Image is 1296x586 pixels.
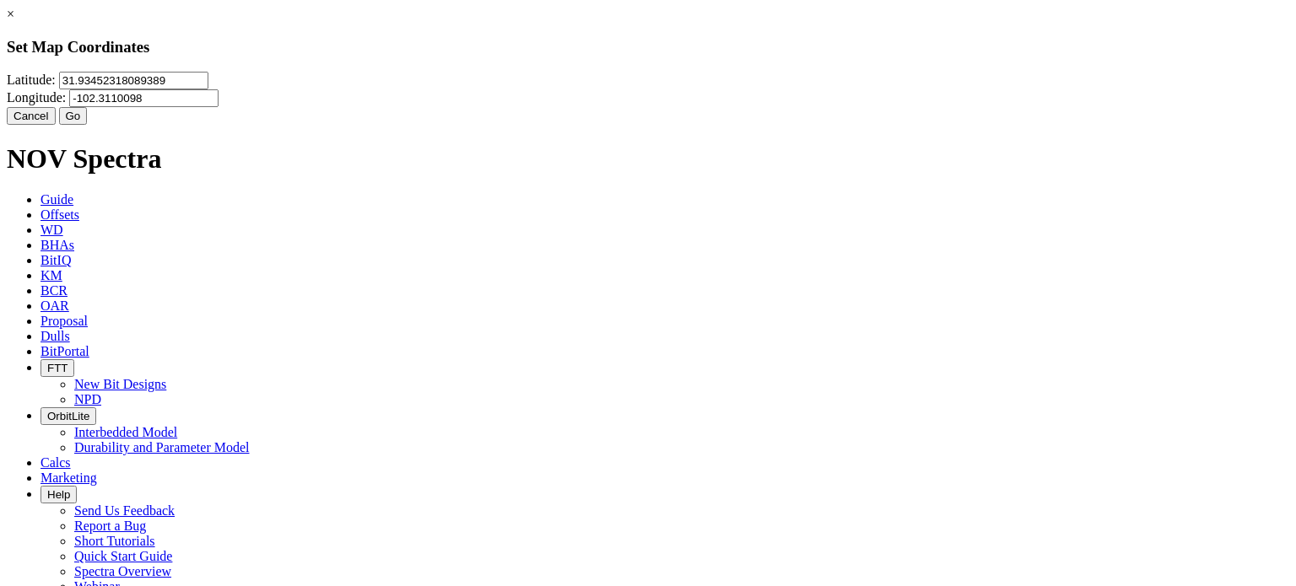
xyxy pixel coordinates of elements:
a: Spectra Overview [74,564,171,578]
span: BCR [40,283,67,298]
span: BHAs [40,238,74,252]
a: Durability and Parameter Model [74,440,250,454]
span: Calcs [40,455,71,470]
h1: NOV Spectra [7,143,1289,175]
span: OrbitLite [47,410,89,422]
span: Marketing [40,470,97,485]
span: Proposal [40,314,88,328]
a: Interbedded Model [74,425,177,439]
button: Cancel [7,107,56,125]
span: Dulls [40,329,70,343]
span: WD [40,223,63,237]
span: KM [40,268,62,282]
span: BitIQ [40,253,71,267]
a: Quick Start Guide [74,549,172,563]
a: New Bit Designs [74,377,166,391]
a: × [7,7,14,21]
span: OAR [40,298,69,313]
span: Offsets [40,207,79,222]
h3: Set Map Coordinates [7,38,1289,56]
span: Guide [40,192,73,207]
button: Go [59,107,88,125]
span: FTT [47,362,67,374]
span: BitPortal [40,344,89,358]
a: Short Tutorials [74,534,155,548]
span: Help [47,488,70,501]
a: Send Us Feedback [74,503,175,518]
label: Longitude: [7,90,66,105]
a: Report a Bug [74,519,146,533]
a: NPD [74,392,101,406]
label: Latitude: [7,73,56,87]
